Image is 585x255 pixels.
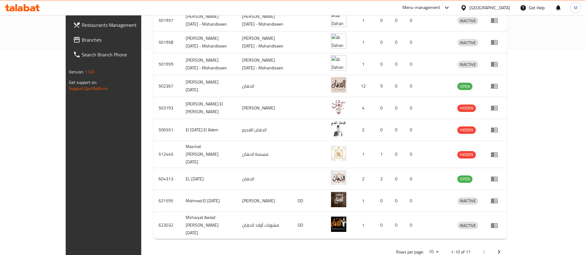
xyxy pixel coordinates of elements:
[354,212,375,239] td: 1
[491,104,502,112] div: Menu
[354,97,375,119] td: 4
[181,31,237,53] td: [PERSON_NAME][DATE] - Mohandiseen
[237,97,293,119] td: [PERSON_NAME]
[491,17,502,24] div: Menu
[181,168,237,190] td: EL [DATE]
[331,121,346,136] img: El Dahan El Adem
[331,11,346,27] img: Al Dahan - Mohandiseen
[390,10,405,31] td: 0
[85,68,94,76] span: 1.0.0
[402,4,440,11] div: Menu-management
[491,126,502,134] div: Menu
[154,75,181,97] td: 502367
[457,126,476,134] span: HIDDEN
[181,119,237,141] td: El [DATE] El Adem
[405,10,420,31] td: 0
[390,212,405,239] td: 0
[181,53,237,75] td: [PERSON_NAME][DATE] - Mohandiseen
[457,222,478,229] span: INACTIVE
[331,192,346,207] img: Mohmed El Dahan
[68,18,163,32] a: Restaurants Management
[181,97,237,119] td: [PERSON_NAME] El [PERSON_NAME]
[354,31,375,53] td: 1
[491,82,502,90] div: Menu
[237,75,293,97] td: الدهان
[375,190,390,212] td: 0
[237,190,293,212] td: [PERSON_NAME]
[405,31,420,53] td: 0
[181,10,237,31] td: [PERSON_NAME][DATE] - Mohandiseen
[405,212,420,239] td: 0
[181,75,237,97] td: [PERSON_NAME][DATE]
[375,53,390,75] td: 0
[237,212,293,239] td: مشويات أولاد الدهان
[405,119,420,141] td: 0
[154,53,181,75] td: 501959
[331,216,346,232] img: Mshwyat Awlad Al Dahan
[390,53,405,75] td: 0
[405,97,420,119] td: 0
[181,212,237,239] td: Mshwyat Awlad [PERSON_NAME][DATE]
[405,190,420,212] td: 0
[331,99,346,114] img: Ahmed El Dahan
[331,77,346,93] img: Al Dahan
[457,61,478,68] span: INACTIVE
[457,83,472,90] span: OPEN
[354,53,375,75] td: 1
[405,141,420,168] td: 0
[405,75,420,97] td: 0
[457,151,476,158] span: HIDDEN
[354,119,375,141] td: 2
[457,39,478,46] span: INACTIVE
[457,17,478,24] span: INACTIVE
[491,222,502,229] div: Menu
[491,151,502,158] div: Menu
[375,31,390,53] td: 0
[375,119,390,141] td: 0
[293,190,326,212] td: OD
[154,97,181,119] td: 503193
[331,170,346,185] img: EL Dahan
[154,212,181,239] td: 623032
[82,51,159,58] span: Search Branch Phone
[354,141,375,168] td: 1
[354,10,375,31] td: 1
[354,190,375,212] td: 1
[457,175,472,183] span: OPEN
[375,10,390,31] td: 0
[457,105,476,112] div: HIDDEN
[375,97,390,119] td: 0
[354,168,375,190] td: 2
[154,190,181,212] td: 621595
[390,141,405,168] td: 0
[375,212,390,239] td: 0
[237,119,293,141] td: الدهان القديم
[354,75,375,97] td: 12
[469,4,510,11] div: [GEOGRAPHIC_DATA]
[390,168,405,190] td: 0
[293,212,326,239] td: OD
[237,10,293,31] td: [PERSON_NAME][DATE] - Mohandiseen
[331,55,346,71] img: Al Dahan - Mohandiseen
[154,168,181,190] td: 604313
[390,31,405,53] td: 0
[491,60,502,68] div: Menu
[82,21,159,29] span: Restaurants Management
[237,53,293,75] td: [PERSON_NAME][DATE] - Mohandiseen
[69,84,108,93] a: Support.OpsPlatform
[457,197,478,204] span: INACTIVE
[154,141,181,168] td: 512445
[69,68,84,76] span: Version:
[237,168,293,190] td: الدهان
[154,119,181,141] td: 506551
[154,10,181,31] td: 501957
[491,197,502,204] div: Menu
[68,32,163,47] a: Branches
